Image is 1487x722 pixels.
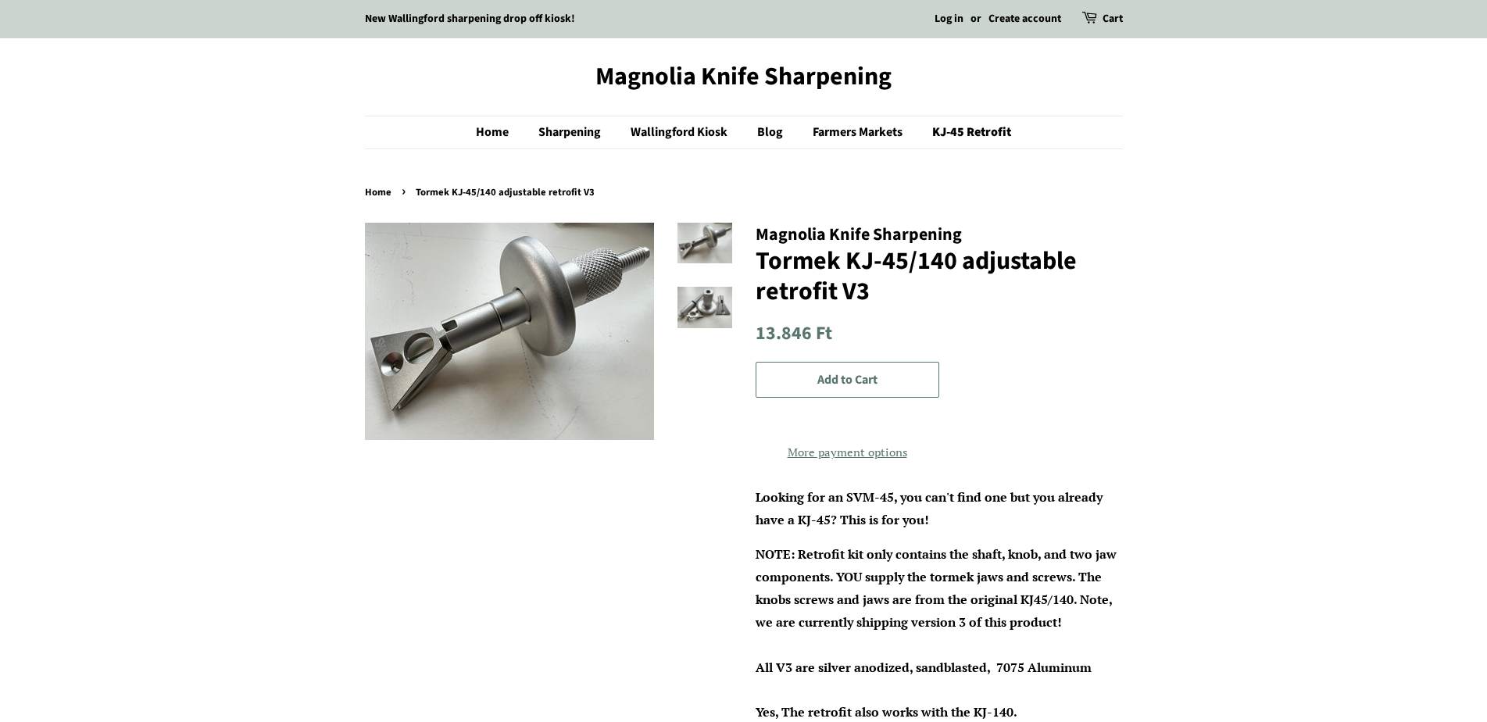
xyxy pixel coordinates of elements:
[970,10,981,29] li: or
[365,184,1123,202] nav: breadcrumbs
[416,185,599,199] span: Tormek KJ-45/140 adjustable retrofit V3
[756,545,1117,720] span: NOTE: Retrofit kit only contains the shaft, knob, and two jaw components. YOU supply the tormek j...
[677,287,732,328] img: Tormek KJ-45/140 adjustable retrofit V3
[402,181,409,201] span: ›
[365,62,1123,91] a: Magnolia Knife Sharpening
[365,185,395,199] a: Home
[935,11,963,27] a: Log in
[817,371,878,388] span: Add to Cart
[365,11,575,27] a: New Wallingford sharpening drop off kiosk!
[619,116,743,148] a: Wallingford Kiosk
[527,116,617,148] a: Sharpening
[756,246,1123,306] h1: Tormek KJ-45/140 adjustable retrofit V3
[988,11,1061,27] a: Create account
[677,223,732,264] img: Tormek KJ-45/140 adjustable retrofit V3
[1103,10,1123,29] a: Cart
[756,222,962,247] span: Magnolia Knife Sharpening
[801,116,918,148] a: Farmers Markets
[745,116,799,148] a: Blog
[756,488,1103,528] span: Looking for an SVM-45, you can't find one but you already have a KJ-45? This is for you!
[756,440,939,463] a: More payment options
[756,362,939,399] button: Add to Cart
[476,116,524,148] a: Home
[756,320,832,347] span: 13.846 Ft
[365,223,654,440] img: Tormek KJ-45/140 adjustable retrofit V3
[920,116,1011,148] a: KJ-45 Retrofit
